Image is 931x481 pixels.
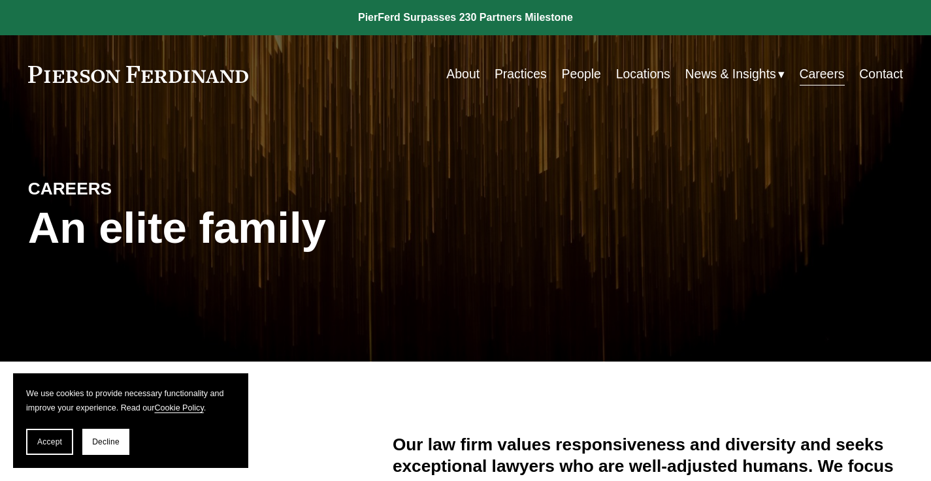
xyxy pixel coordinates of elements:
[685,61,785,87] a: folder dropdown
[28,178,247,200] h4: CAREERS
[92,437,120,446] span: Decline
[446,61,480,87] a: About
[800,61,845,87] a: Careers
[28,203,466,253] h1: An elite family
[82,429,129,455] button: Decline
[154,403,203,412] a: Cookie Policy
[685,63,776,85] span: News & Insights
[26,386,235,416] p: We use cookies to provide necessary functionality and improve your experience. Read our .
[616,61,670,87] a: Locations
[859,61,903,87] a: Contact
[26,429,73,455] button: Accept
[561,61,600,87] a: People
[495,61,547,87] a: Practices
[37,437,62,446] span: Accept
[13,373,248,468] section: Cookie banner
